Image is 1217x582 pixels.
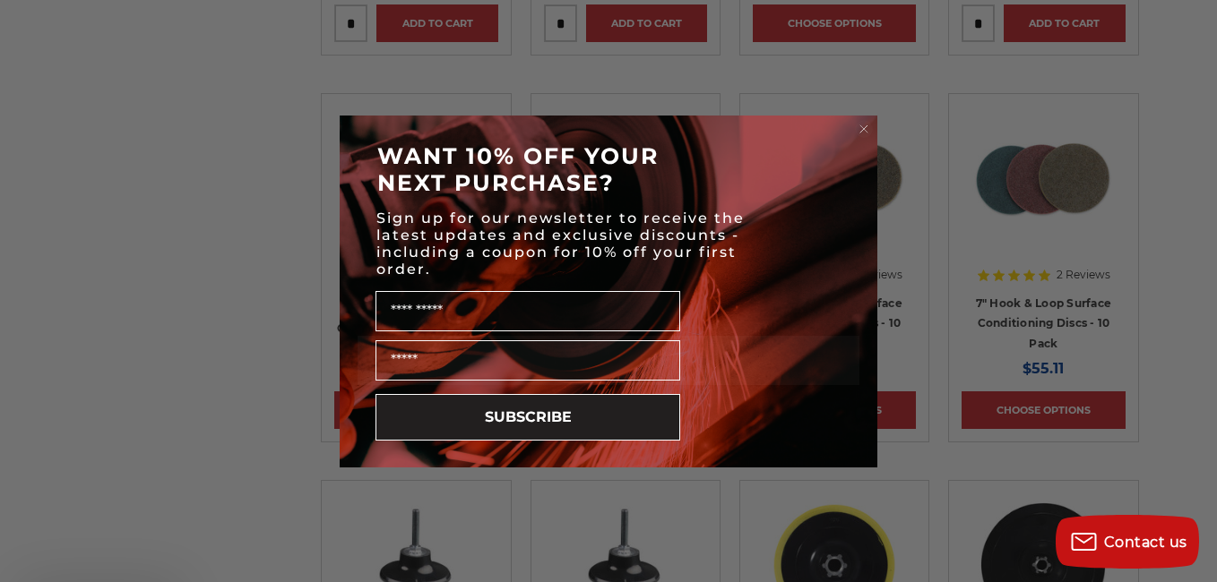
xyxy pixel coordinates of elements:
span: Contact us [1104,534,1187,551]
button: Close dialog [855,120,873,138]
span: WANT 10% OFF YOUR NEXT PURCHASE? [377,142,659,196]
button: Contact us [1056,515,1199,569]
input: Email [375,340,680,381]
button: SUBSCRIBE [375,394,680,441]
span: Sign up for our newsletter to receive the latest updates and exclusive discounts - including a co... [376,210,745,278]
